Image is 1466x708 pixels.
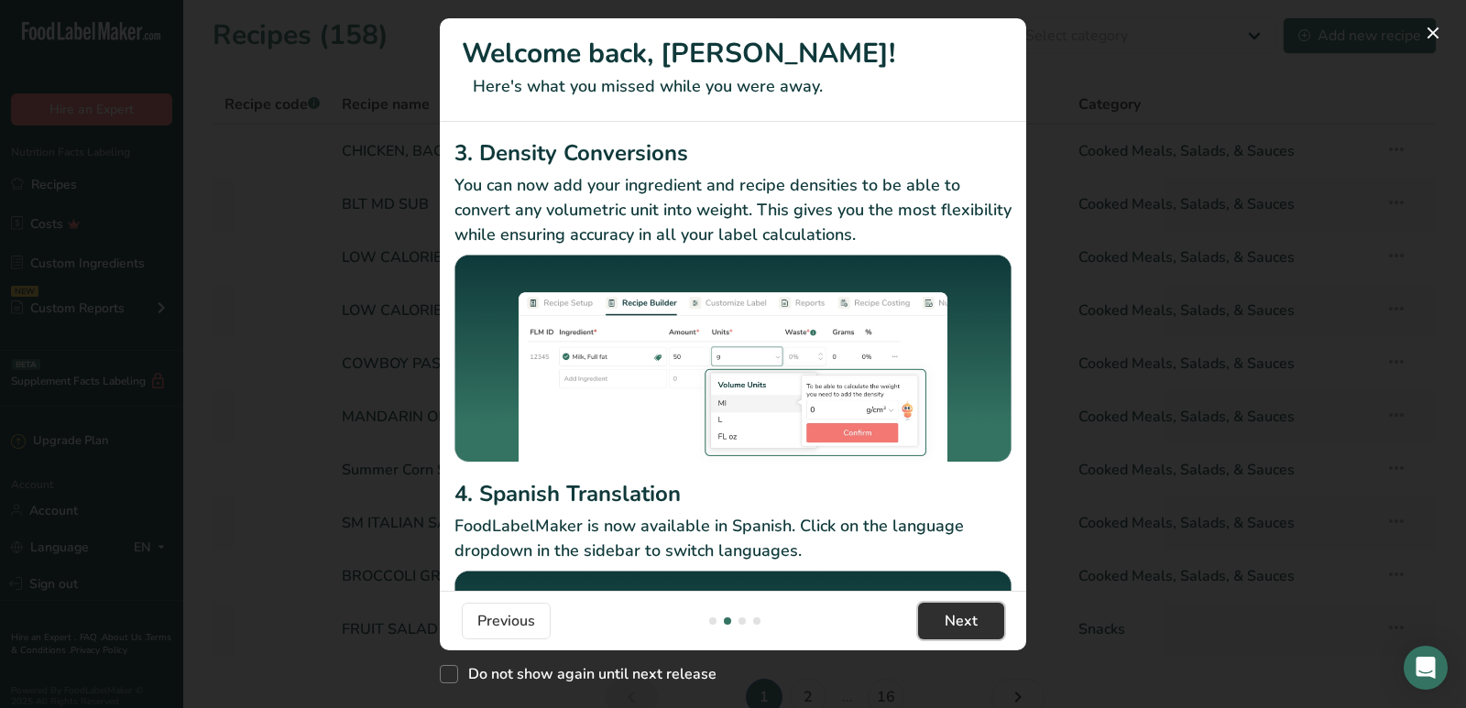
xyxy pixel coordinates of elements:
img: Density Conversions [454,255,1012,471]
span: Next [945,610,978,632]
h2: 4. Spanish Translation [454,477,1012,510]
button: Next [918,603,1004,639]
h1: Welcome back, [PERSON_NAME]! [462,33,1004,74]
span: Previous [477,610,535,632]
p: You can now add your ingredient and recipe densities to be able to convert any volumetric unit in... [454,173,1012,247]
span: Do not show again until next release [458,665,717,683]
p: Here's what you missed while you were away. [462,74,1004,99]
div: Open Intercom Messenger [1404,646,1448,690]
p: FoodLabelMaker is now available in Spanish. Click on the language dropdown in the sidebar to swit... [454,514,1012,563]
button: Previous [462,603,551,639]
h2: 3. Density Conversions [454,136,1012,169]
